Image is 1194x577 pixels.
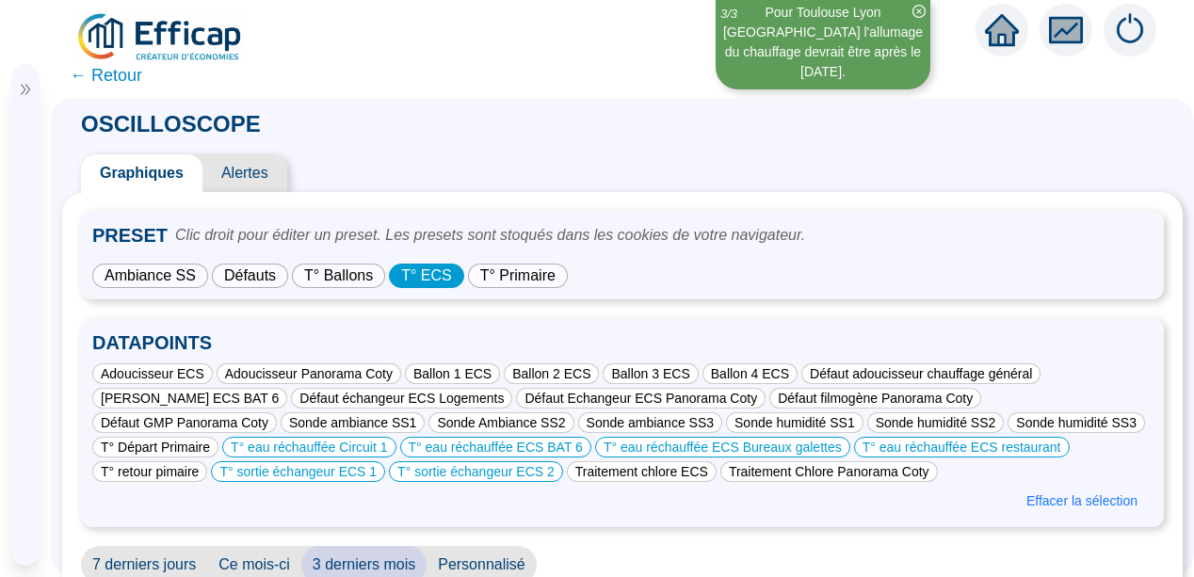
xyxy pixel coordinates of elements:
div: Sonde ambiance SS1 [281,412,425,433]
div: Sonde ambiance SS3 [578,412,722,433]
div: T° eau réchauffée ECS Bureaux galettes [595,437,850,457]
div: Défaut filmogène Panorama Coty [769,388,981,409]
div: Adoucisseur Panorama Coty [217,363,401,384]
button: Effacer la sélection [1011,486,1153,516]
i: 3 / 3 [720,7,737,21]
div: Défaut échangeur ECS Logements [291,388,512,409]
span: Effacer la sélection [1026,491,1138,511]
div: Sonde Ambiance SS2 [428,412,573,433]
div: Ballon 1 ECS [405,363,500,384]
div: Pour Toulouse Lyon [GEOGRAPHIC_DATA] l'allumage du chauffage devrait être après le [DATE]. [718,3,928,82]
span: Défauts [224,267,276,283]
div: Adoucisseur ECS [92,363,213,384]
div: T° sortie échangeur ECS 1 [211,461,385,482]
span: home [985,13,1019,47]
span: Ambiance SS [105,267,196,283]
span: T° Primaire [480,267,556,283]
div: Défaut GMP Panorama Coty [92,412,277,433]
div: Traitement Chlore Panorama Coty [720,461,938,482]
div: Défaut Echangeur ECS Panorama Coty [516,388,766,409]
span: double-right [19,83,32,96]
div: T° eau réchauffée ECS BAT 6 [400,437,591,457]
span: T° Ballons [304,267,373,283]
img: efficap energie logo [75,11,246,64]
span: Clic droit pour éditer un preset. Les presets sont stoqués dans les cookies de votre navigateur. [175,224,805,247]
span: Graphiques [81,154,202,192]
div: T° retour pimaire [92,461,207,482]
div: Ballon 2 ECS [504,363,599,384]
div: Sonde humidité SS2 [867,412,1005,433]
div: Ballon 3 ECS [603,363,698,384]
div: T° eau réchauffée Circuit 1 [222,437,395,457]
div: Traitement chlore ECS [567,461,717,482]
span: ← Retour [70,62,142,88]
div: T° eau réchauffée ECS restaurant [854,437,1070,457]
div: Sonde humidité SS1 [726,412,863,433]
span: close-circle [912,5,926,18]
span: T° ECS [401,267,452,283]
div: Sonde humidité SS3 [1008,412,1145,433]
span: DATAPOINTS [92,329,1153,360]
div: T° Départ Primaire [92,437,218,457]
span: fund [1049,13,1083,47]
div: T° sortie échangeur ECS 2 [389,461,563,482]
img: alerts [1104,4,1156,56]
span: OSCILLOSCOPE [62,111,280,136]
span: PRESET [92,222,168,248]
div: Défaut adoucisseur chauffage général [801,363,1041,384]
div: Ballon 4 ECS [702,363,798,384]
div: [PERSON_NAME] ECS BAT 6 [92,388,287,409]
span: Alertes [202,154,287,192]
